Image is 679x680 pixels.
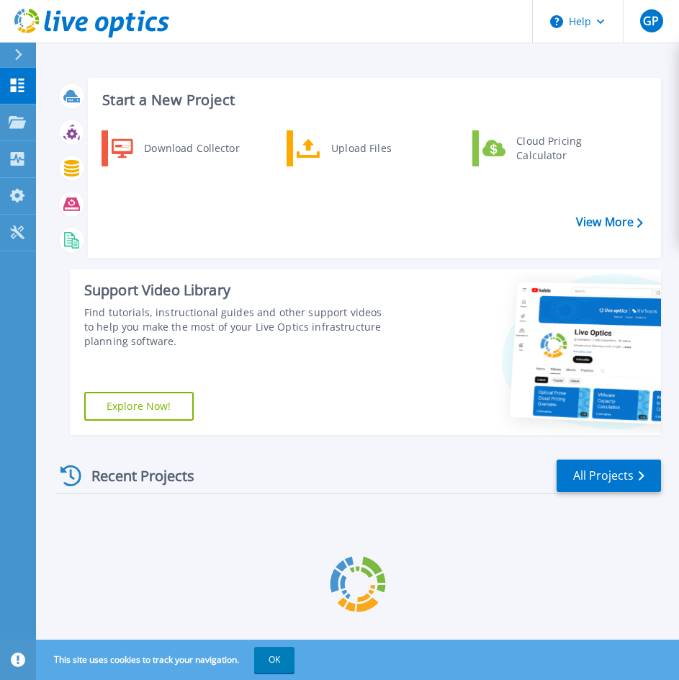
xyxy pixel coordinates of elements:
div: Support Video Library [84,281,387,300]
a: View More [576,215,643,229]
a: Explore Now! [84,392,194,421]
span: GP [643,15,659,27]
h3: Start a New Project [102,92,642,108]
div: Recent Projects [55,458,214,493]
div: Download Collector [137,134,246,163]
a: Download Collector [102,130,249,166]
span: This site uses cookies to track your navigation. [40,647,294,673]
a: Cloud Pricing Calculator [472,130,620,166]
div: Find tutorials, instructional guides and other support videos to help you make the most of your L... [84,305,387,349]
a: All Projects [557,460,661,492]
div: Cloud Pricing Calculator [509,134,616,163]
button: OK [254,647,294,673]
a: Upload Files [287,130,434,166]
div: Upload Files [324,134,431,163]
